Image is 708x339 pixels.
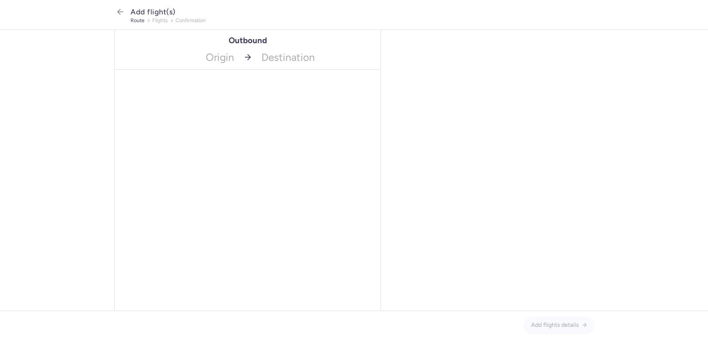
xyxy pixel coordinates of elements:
[176,18,206,24] button: confirmation
[131,7,176,16] span: Add flight(s)
[525,317,594,333] button: Add flights details
[131,18,145,24] button: route
[229,36,267,45] h1: Outbound
[257,45,381,69] span: Destination
[152,18,168,24] button: flights
[531,322,579,328] span: Add flights details
[115,45,239,69] span: Origin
